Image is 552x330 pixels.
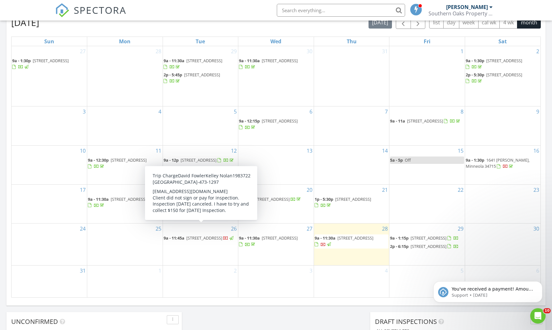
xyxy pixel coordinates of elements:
button: Previous month [396,16,411,29]
div: Southern Oaks Property Inspectors [429,10,493,17]
a: Saturday [497,37,508,46]
a: Go to September 1, 2025 [157,266,163,276]
span: 9a - 11a [390,118,405,124]
a: 9a - 11:30a [STREET_ADDRESS] [164,58,222,70]
a: Monday [118,37,132,46]
a: 9a - 1:30p [STREET_ADDRESS] [466,58,522,70]
span: 2p - 6:15p [390,243,409,249]
a: Go to August 3, 2025 [81,106,87,117]
a: Go to August 12, 2025 [230,146,238,156]
a: Go to August 5, 2025 [233,106,238,117]
input: Search everything... [277,4,405,17]
span: [STREET_ADDRESS] [407,118,443,124]
a: 9a - 11:45a [STREET_ADDRESS] [164,234,238,242]
a: 9a - 12p [STREET_ADDRESS] [164,157,238,164]
td: Go to August 19, 2025 [163,184,238,224]
td: Go to July 27, 2025 [12,46,87,106]
td: Go to August 11, 2025 [87,146,163,185]
a: 2p - 5:45p [STREET_ADDRESS] [164,71,238,85]
span: 9a - 11:30a [239,58,260,63]
span: [STREET_ADDRESS] [186,196,222,202]
td: Go to August 5, 2025 [163,106,238,146]
a: Sunday [43,37,55,46]
td: Go to August 20, 2025 [238,184,314,224]
td: Go to August 18, 2025 [87,184,163,224]
td: Go to August 31, 2025 [12,266,87,297]
a: Go to August 7, 2025 [384,106,389,117]
td: Go to August 3, 2025 [12,106,87,146]
a: 9a - 11:30a [STREET_ADDRESS] [239,234,313,248]
a: 9a - 11:30a [STREET_ADDRESS] [88,196,162,209]
a: 9a - 12:30p [STREET_ADDRESS] [88,157,162,170]
span: 9a - 12:15p [239,118,260,124]
span: 2p - 5:45p [164,72,182,78]
span: [STREET_ADDRESS] [262,58,298,63]
iframe: Intercom live chat [530,308,546,324]
td: Go to August 23, 2025 [465,184,540,224]
a: Go to August 29, 2025 [456,224,465,234]
td: Go to August 25, 2025 [87,224,163,266]
a: 9a - 11:30a [STREET_ADDRESS] [315,235,373,247]
a: 9a - 11a [STREET_ADDRESS] [390,117,464,125]
a: Go to July 30, 2025 [305,46,314,56]
a: 9a - 1:30p [STREET_ADDRESS] [466,57,540,71]
td: Go to August 10, 2025 [12,146,87,185]
a: 9a - 1:15p [STREET_ADDRESS] [390,234,464,242]
a: 9a - 1:30p 1641 [PERSON_NAME], Minneola 34715 [466,157,530,169]
a: Go to August 22, 2025 [456,185,465,195]
span: [STREET_ADDRESS] [486,58,522,63]
button: day [443,16,459,29]
span: [STREET_ADDRESS] [411,243,446,249]
td: Go to August 8, 2025 [389,106,465,146]
td: Go to September 3, 2025 [238,266,314,297]
a: 9a - 1:15p [STREET_ADDRESS] [390,235,459,241]
td: Go to August 16, 2025 [465,146,540,185]
button: week [459,16,479,29]
a: Thursday [345,37,358,46]
a: 9a - 11:30a [STREET_ADDRESS] [239,235,298,247]
a: Go to August 26, 2025 [230,224,238,234]
a: Go to August 13, 2025 [305,146,314,156]
td: Go to September 5, 2025 [389,266,465,297]
span: 9a - 1p [239,196,252,202]
a: 9a - 11:30a [STREET_ADDRESS] [88,196,147,208]
button: list [429,16,444,29]
a: Go to August 28, 2025 [381,224,389,234]
td: Go to September 6, 2025 [465,266,540,297]
td: Go to July 31, 2025 [314,46,389,106]
a: 9a - 11:30a [STREET_ADDRESS] [239,57,313,71]
td: Go to July 29, 2025 [163,46,238,106]
td: Go to August 9, 2025 [465,106,540,146]
button: [DATE] [369,16,392,29]
a: Go to August 10, 2025 [79,146,87,156]
a: 9a - 1:30p [STREET_ADDRESS] [12,58,69,70]
a: Go to September 3, 2025 [308,266,314,276]
a: Go to August 31, 2025 [79,266,87,276]
img: The Best Home Inspection Software - Spectora [55,3,69,17]
span: [STREET_ADDRESS] [411,235,446,241]
td: Go to August 30, 2025 [465,224,540,266]
td: Go to August 13, 2025 [238,146,314,185]
a: 9a - 11:30a [STREET_ADDRESS] [164,57,238,71]
span: [STREET_ADDRESS] [184,72,220,78]
td: Go to August 24, 2025 [12,224,87,266]
span: [STREET_ADDRESS] [337,235,373,241]
td: Go to August 21, 2025 [314,184,389,224]
td: Go to September 2, 2025 [163,266,238,297]
a: Go to August 9, 2025 [535,106,540,117]
a: Go to July 31, 2025 [381,46,389,56]
a: 1p - 5:30p [STREET_ADDRESS] [315,196,371,208]
a: Friday [422,37,432,46]
span: [STREET_ADDRESS] [111,196,147,202]
a: Go to August 2, 2025 [535,46,540,56]
a: Go to August 20, 2025 [305,185,314,195]
td: Go to August 22, 2025 [389,184,465,224]
a: Go to September 6, 2025 [535,266,540,276]
a: 2p - 6:15p [STREET_ADDRESS] [390,243,464,250]
span: [STREET_ADDRESS] [111,157,147,163]
span: 1641 [PERSON_NAME], Minneola 34715 [466,157,530,169]
a: Go to July 27, 2025 [79,46,87,56]
a: Go to August 19, 2025 [230,185,238,195]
